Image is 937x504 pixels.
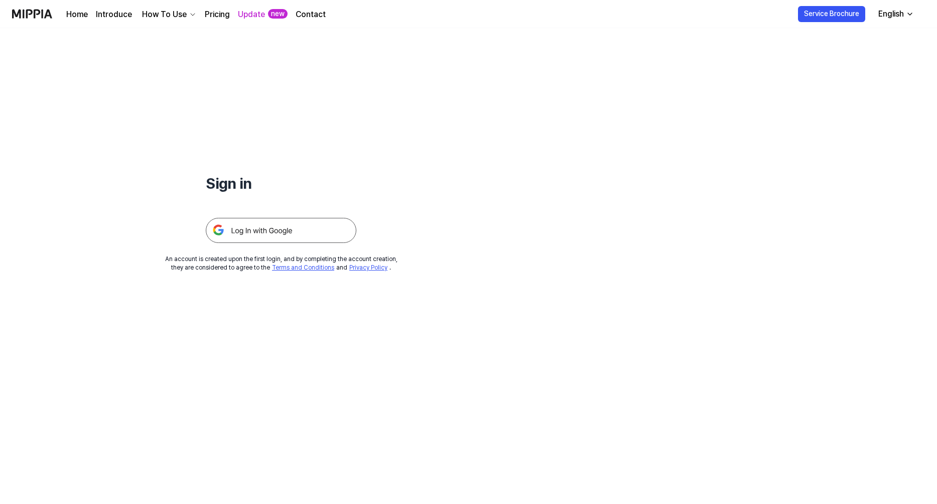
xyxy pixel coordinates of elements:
div: An account is created upon the first login, and by completing the account creation, they are cons... [165,255,397,272]
a: Introduce [96,9,132,21]
a: Privacy Policy [349,264,387,271]
a: Terms and Conditions [272,264,334,271]
div: English [876,8,906,20]
a: Home [66,9,88,21]
a: Contact [296,9,326,21]
div: new [268,9,288,19]
button: Service Brochure [798,6,865,22]
button: How To Use [140,9,197,21]
img: 구글 로그인 버튼 [206,218,356,243]
a: Update [238,9,265,21]
a: Pricing [205,9,230,21]
h1: Sign in [206,173,356,194]
div: How To Use [140,9,189,21]
button: English [870,4,920,24]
